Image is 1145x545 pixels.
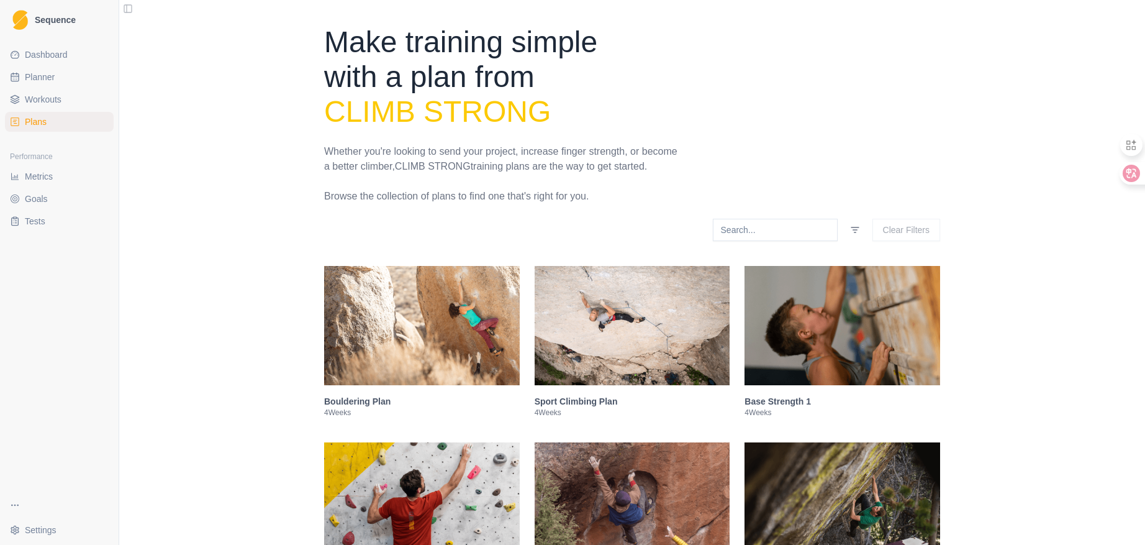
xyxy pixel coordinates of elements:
[5,67,114,87] a: Planner
[324,189,682,204] p: Browse the collection of plans to find one that's right for you.
[713,219,838,241] input: Search...
[744,266,940,385] img: Base Strength 1
[5,167,114,186] a: Metrics
[535,408,730,418] p: 4 Weeks
[395,161,471,172] span: Climb Strong
[324,395,520,408] h3: Bouldering Plan
[5,520,114,540] button: Settings
[35,16,76,24] span: Sequence
[744,395,940,408] h3: Base Strength 1
[744,408,940,418] p: 4 Weeks
[535,266,730,385] img: Sport Climbing Plan
[25,93,61,106] span: Workouts
[535,395,730,408] h3: Sport Climbing Plan
[324,95,551,128] span: Climb Strong
[12,10,28,30] img: Logo
[25,215,45,227] span: Tests
[25,170,53,183] span: Metrics
[324,144,682,174] p: Whether you're looking to send your project, increase finger strength, or become a better climber...
[5,211,114,231] a: Tests
[25,48,68,61] span: Dashboard
[5,147,114,167] div: Performance
[324,266,520,385] img: Bouldering Plan
[324,408,520,418] p: 4 Weeks
[5,189,114,209] a: Goals
[5,112,114,132] a: Plans
[5,89,114,109] a: Workouts
[5,5,114,35] a: LogoSequence
[25,116,47,128] span: Plans
[5,45,114,65] a: Dashboard
[25,71,55,83] span: Planner
[324,25,682,129] h1: Make training simple with a plan from
[25,193,48,205] span: Goals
